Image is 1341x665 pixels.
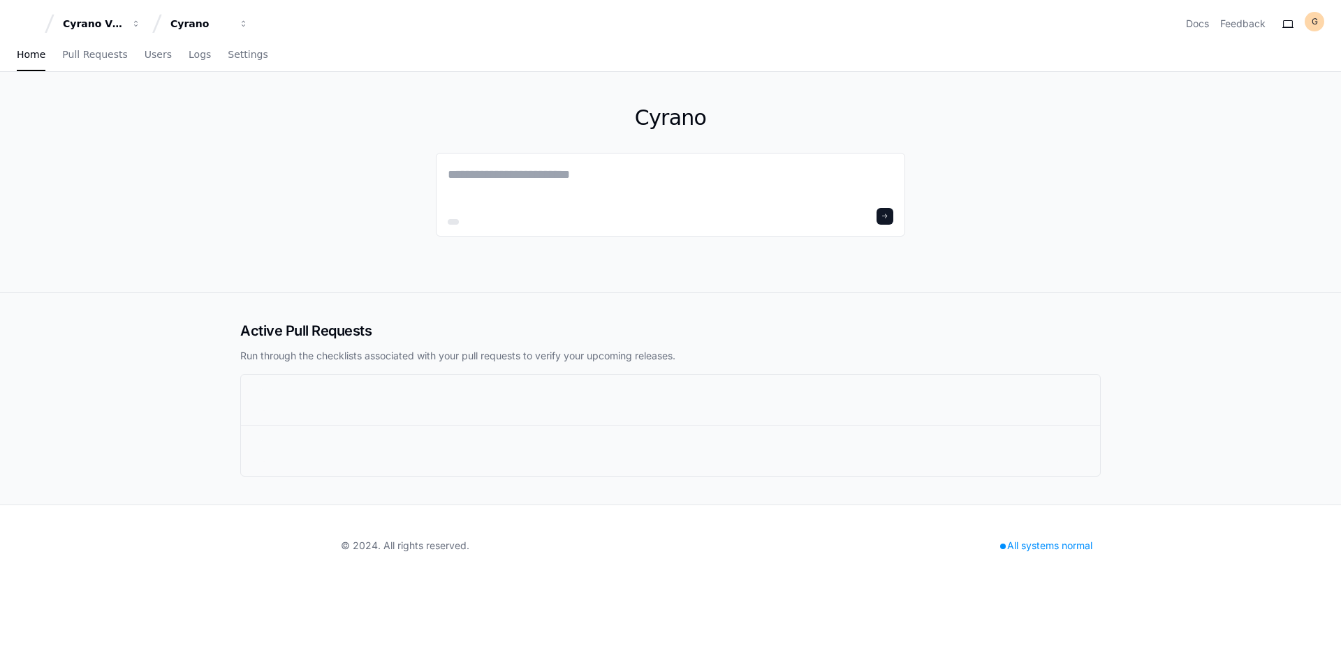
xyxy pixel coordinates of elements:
span: Logs [189,50,211,59]
span: Users [145,50,172,59]
h1: G [1312,16,1318,27]
a: Docs [1186,17,1209,31]
a: Logs [189,39,211,71]
button: G [1305,12,1324,31]
p: Run through the checklists associated with your pull requests to verify your upcoming releases. [240,349,1101,363]
span: Pull Requests [62,50,127,59]
button: Cyrano [165,11,254,36]
div: All systems normal [992,536,1101,555]
a: Settings [228,39,268,71]
div: Cyrano [170,17,230,31]
button: Cyrano Video [57,11,147,36]
a: Pull Requests [62,39,127,71]
span: Settings [228,50,268,59]
span: Home [17,50,45,59]
a: Home [17,39,45,71]
a: Users [145,39,172,71]
h1: Cyrano [436,105,905,130]
div: © 2024. All rights reserved. [341,539,469,553]
h2: Active Pull Requests [240,321,1101,341]
div: Cyrano Video [63,17,123,31]
button: Feedback [1220,17,1266,31]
